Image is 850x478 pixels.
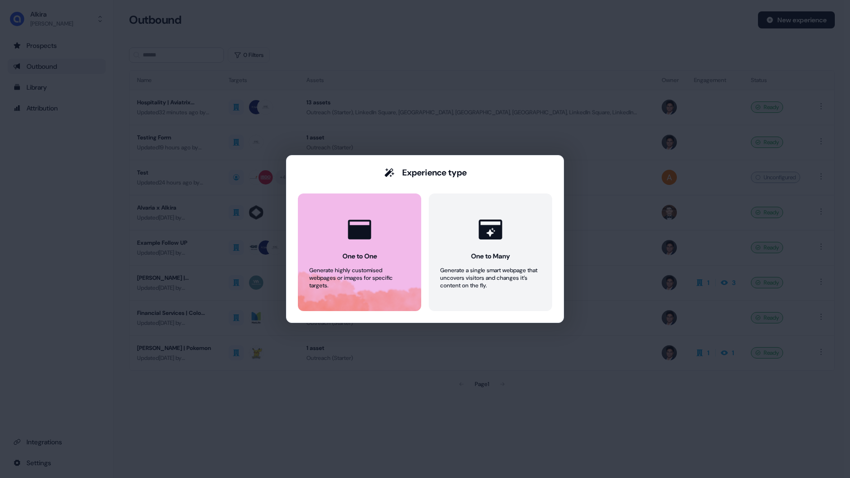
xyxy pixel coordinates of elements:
[440,267,541,289] div: Generate a single smart webpage that uncovers visitors and changes it’s content on the fly.
[298,193,421,311] button: One to OneGenerate highly customised webpages or images for specific targets.
[402,167,467,178] div: Experience type
[342,251,377,261] div: One to One
[309,267,410,289] div: Generate highly customised webpages or images for specific targets.
[471,251,510,261] div: One to Many
[429,193,552,311] button: One to ManyGenerate a single smart webpage that uncovers visitors and changes it’s content on the...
